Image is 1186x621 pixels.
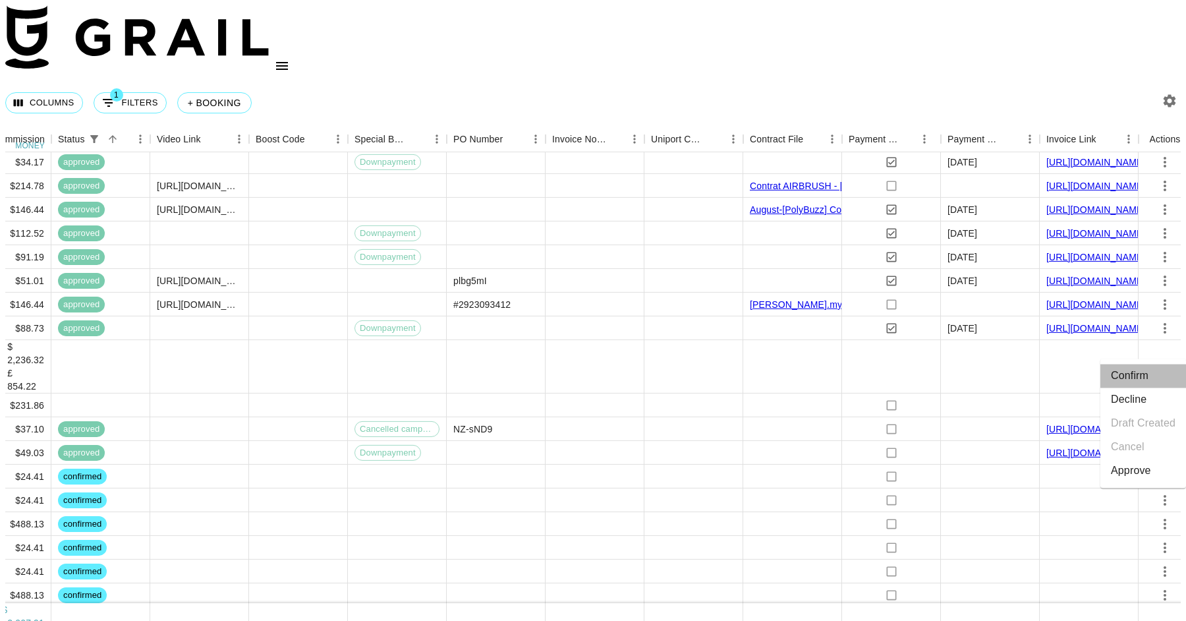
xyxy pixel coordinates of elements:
[256,127,305,152] div: Boost Code
[651,127,705,152] div: Uniport Contact Email
[1046,251,1146,264] a: [URL][DOMAIN_NAME]
[606,130,625,148] button: Sort
[723,129,743,149] button: Menu
[58,446,105,459] span: approved
[941,127,1040,152] div: Payment Sent Date
[1154,537,1176,559] button: select merge strategy
[453,274,487,287] div: plbg5mI
[229,129,249,149] button: Menu
[1046,423,1146,436] a: [URL][DOMAIN_NAME]
[157,127,201,152] div: Video Link
[1046,156,1146,169] a: [URL][DOMAIN_NAME]
[58,203,105,216] span: approved
[130,129,150,149] button: Menu
[58,227,105,239] span: approved
[427,129,447,149] button: Menu
[7,380,44,393] div: 854.22
[355,423,439,435] span: Cancelled campaign production fee
[355,251,420,263] span: Downpayment
[526,129,546,149] button: Menu
[947,203,977,216] div: 19/08/2025
[1154,246,1176,268] button: select merge strategy
[355,322,420,334] span: Downpayment
[58,274,105,287] span: approved
[842,127,941,152] div: Payment Sent
[822,129,842,149] button: Menu
[157,203,242,216] div: https://www.tiktok.com/@gil_liany/video/7537358291249188104?_r=1&_t=ZS-8ynBKU7DC0G
[1046,203,1146,216] a: [URL][DOMAIN_NAME]
[1154,151,1176,173] button: select merge strategy
[110,88,123,102] span: 1
[947,251,977,264] div: 19/08/2025
[625,129,644,149] button: Menu
[453,423,492,436] div: NZ-sND9
[447,127,546,152] div: PO Number
[58,156,105,168] span: approved
[1020,129,1040,149] button: Menu
[1154,198,1176,221] button: select merge strategy
[705,130,723,148] button: Sort
[1154,293,1176,316] button: select merge strategy
[750,203,940,216] a: August-[PolyBuzz] Contract for @gil_liany.pdf
[157,298,242,311] div: https://www.tiktok.com/@magda.mysz/video/7538465005667093782?_t=ZN-8ysFVEejWCM&_r=1
[453,298,511,311] div: #2923093412
[915,129,934,149] button: Menu
[453,127,503,152] div: PO Number
[201,130,219,148] button: Sort
[7,353,44,367] div: 2,236.32
[177,92,252,113] button: + Booking
[2,603,44,616] div: $
[947,127,1002,152] div: Payment Sent Date
[157,179,242,192] div: https://www.instagram.com/reel/DOB6KBDDJkp/?igsh=MWJuN3FhcDA0ajE0eA%3D%3D
[644,127,743,152] div: Uniport Contact Email
[1100,388,1186,411] li: Decline
[51,127,150,152] div: Status
[409,130,427,148] button: Sort
[328,129,348,149] button: Menu
[355,227,420,239] span: Downpayment
[348,127,447,152] div: Special Booking Type
[1154,489,1176,512] button: select merge strategy
[546,127,644,152] div: Invoice Notes
[58,322,105,334] span: approved
[1096,130,1115,148] button: Sort
[743,127,842,152] div: Contract File
[947,322,977,335] div: 05/08/2025
[58,470,107,483] span: confirmed
[1154,513,1176,535] button: select merge strategy
[1046,227,1146,240] a: [URL][DOMAIN_NAME]
[1154,584,1176,606] button: select merge strategy
[354,127,409,152] div: Special Booking Type
[849,127,900,152] div: Payment Sent
[552,127,606,152] div: Invoice Notes
[1046,298,1146,311] a: [URL][DOMAIN_NAME]
[85,130,103,148] button: Show filters
[58,541,107,554] span: confirmed
[1154,175,1176,197] button: select merge strategy
[58,251,105,263] span: approved
[1046,446,1146,459] a: [URL][DOMAIN_NAME]
[305,130,324,148] button: Sort
[58,565,107,577] span: confirmed
[355,156,420,168] span: Downpayment
[947,156,977,169] div: 14/08/2025
[269,53,295,79] button: open drawer
[1046,274,1146,287] a: [URL][DOMAIN_NAME]
[1100,364,1186,388] li: Confirm
[1150,127,1181,152] div: Actions
[750,298,1028,311] a: [PERSON_NAME].mysz 1947014730-1912123643 - Signed v4.pdf
[1046,179,1146,192] a: [URL][DOMAIN_NAME]
[900,130,918,148] button: Sort
[85,130,103,148] div: 1 active filter
[1002,130,1020,148] button: Sort
[7,340,44,353] div: $
[249,127,348,152] div: Boost Code
[157,274,242,287] div: https://www.instagram.com/p/DNoKqy8Ixva/?hl=en
[15,142,45,150] div: money
[750,179,1017,192] a: Contrat AIRBRUSH - [PERSON_NAME] V66 .pdf (1).pdf.pdf.pdf
[58,589,107,601] span: confirmed
[58,179,105,192] span: approved
[58,517,107,530] span: confirmed
[503,130,521,148] button: Sort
